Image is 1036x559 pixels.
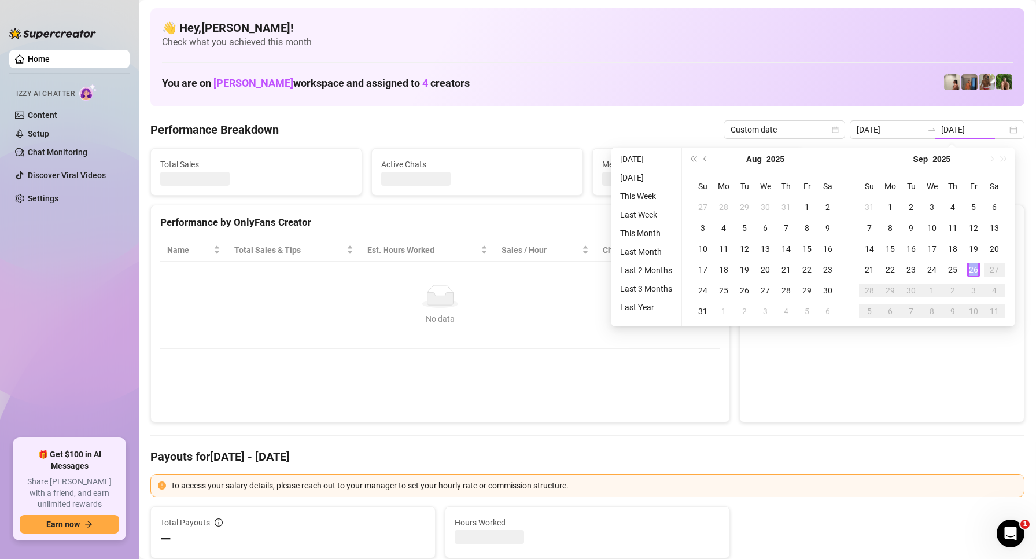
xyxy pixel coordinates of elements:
[455,516,720,529] span: Hours Worked
[46,520,80,529] span: Earn now
[996,74,1012,90] img: Nathaniel
[941,123,1007,136] input: End date
[749,215,1015,230] div: Sales by OnlyFans Creator
[381,158,573,171] span: Active Chats
[160,239,227,262] th: Name
[422,77,428,89] span: 4
[160,530,171,549] span: —
[20,515,119,534] button: Earn nowarrow-right
[160,158,352,171] span: Total Sales
[162,77,470,90] h1: You are on workspace and assigned to creators
[1020,520,1030,529] span: 1
[227,239,360,262] th: Total Sales & Tips
[160,516,210,529] span: Total Payouts
[28,129,49,138] a: Setup
[158,481,166,490] span: exclamation-circle
[997,520,1024,547] iframe: Intercom live chat
[602,158,794,171] span: Messages Sent
[162,36,1013,49] span: Check what you achieved this month
[944,74,960,90] img: Ralphy
[162,20,1013,36] h4: 👋 Hey, [PERSON_NAME] !
[20,476,119,510] span: Share [PERSON_NAME] with a friend, and earn unlimited rewards
[731,121,838,138] span: Custom date
[9,28,96,39] img: logo-BBDzfeDw.svg
[832,126,839,133] span: calendar
[171,479,1017,492] div: To access your salary details, please reach out to your manager to set your hourly rate or commis...
[28,194,58,203] a: Settings
[234,244,344,256] span: Total Sales & Tips
[28,111,57,120] a: Content
[160,215,720,230] div: Performance by OnlyFans Creator
[150,448,1024,465] h4: Payouts for [DATE] - [DATE]
[28,148,87,157] a: Chat Monitoring
[150,122,279,138] h4: Performance Breakdown
[84,520,93,528] span: arrow-right
[28,54,50,64] a: Home
[596,239,720,262] th: Chat Conversion
[172,312,709,325] div: No data
[215,518,223,527] span: info-circle
[502,244,580,256] span: Sales / Hour
[167,244,211,256] span: Name
[979,74,995,90] img: Nathaniel
[927,125,937,134] span: swap-right
[927,125,937,134] span: to
[28,171,106,180] a: Discover Viral Videos
[603,244,704,256] span: Chat Conversion
[495,239,596,262] th: Sales / Hour
[16,89,75,100] span: Izzy AI Chatter
[961,74,978,90] img: Wayne
[79,84,97,101] img: AI Chatter
[367,244,478,256] div: Est. Hours Worked
[20,449,119,472] span: 🎁 Get $100 in AI Messages
[213,77,293,89] span: [PERSON_NAME]
[857,123,923,136] input: Start date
